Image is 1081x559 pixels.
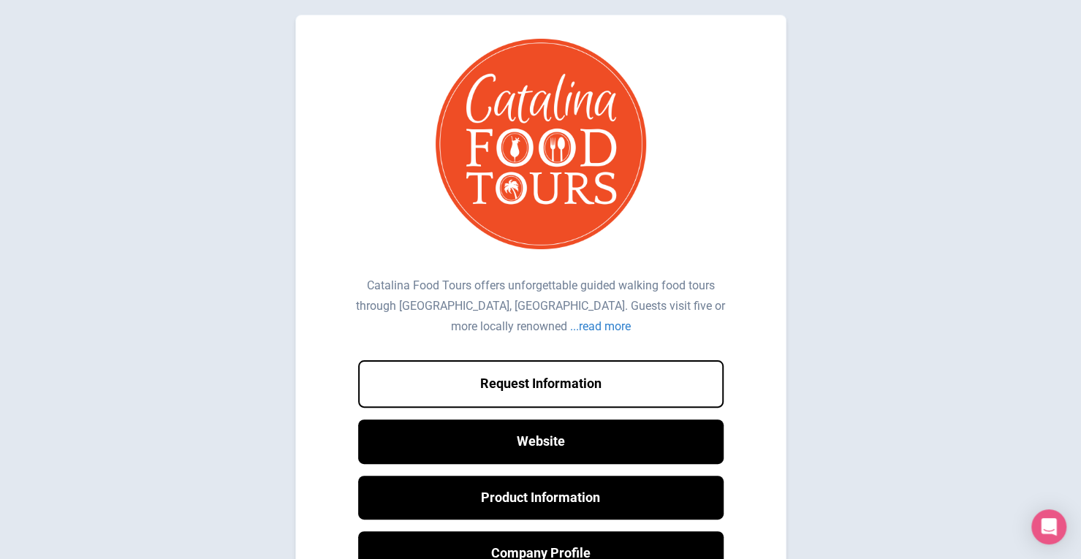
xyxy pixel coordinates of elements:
a: Product Information [358,476,724,520]
button: Request Information [358,360,724,408]
div: Open Intercom Messenger [1031,509,1066,544]
div: Catalina Food Tours offers unforgettable guided walking food tours through [GEOGRAPHIC_DATA], [GE... [356,278,725,333]
img: Catalina Food Tours Logo [436,39,646,249]
div: ...read more [570,319,631,333]
a: Website [358,419,724,464]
